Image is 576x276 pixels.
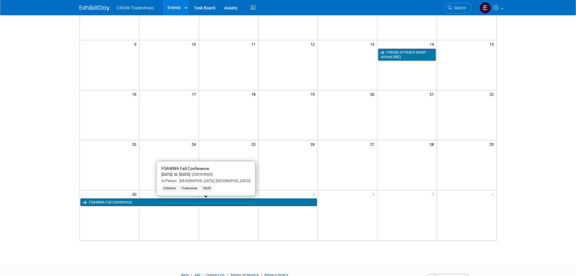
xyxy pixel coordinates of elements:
[190,172,213,177] span: (Committed)
[161,172,250,177] div: [DATE] to [DATE]
[80,5,110,11] img: ExhibitDay
[251,90,258,98] span: 18
[177,179,250,183] span: [GEOGRAPHIC_DATA], [GEOGRAPHIC_DATA]
[191,40,199,48] span: 10
[429,90,437,98] span: 21
[310,140,317,148] span: 26
[191,140,199,148] span: 24
[132,190,139,198] span: 30
[310,40,317,48] span: 12
[489,90,496,98] span: 22
[251,40,258,48] span: 11
[134,40,139,48] span: 9
[372,190,377,198] span: 4
[312,190,317,198] span: 3
[117,5,154,10] span: CROM Tradeshows
[378,48,436,61] a: Friends of Peace Water Annual BBQ
[369,40,377,48] span: 13
[452,6,466,10] span: Search
[489,40,496,48] span: 15
[191,90,199,98] span: 17
[161,166,209,171] span: FSAWWA Fall Conference
[431,190,437,198] span: 5
[491,190,496,198] span: 6
[161,179,177,183] span: In-Person
[369,140,377,148] span: 27
[480,2,491,14] img: Eden Burleigh
[369,90,377,98] span: 20
[429,140,437,148] span: 28
[200,186,213,191] div: 10x20
[444,3,472,13] a: Search
[132,140,139,148] span: 23
[310,90,317,98] span: 19
[80,198,317,206] a: FSAWWA Fall Conference
[429,40,437,48] span: 14
[161,186,178,191] div: Exhibitor
[132,90,139,98] span: 16
[179,186,199,191] div: Tradeshow
[489,140,496,148] span: 29
[251,140,258,148] span: 25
